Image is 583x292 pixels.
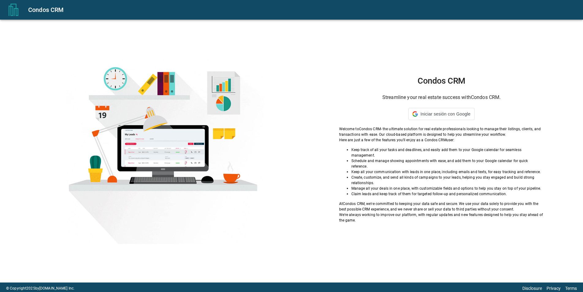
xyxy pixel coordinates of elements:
[547,286,561,291] a: Privacy
[339,212,544,223] p: We're always working to improve our platform, with regular updates and new features designed to h...
[351,147,544,158] p: Keep track of all your tasks and deadlines, and easily add them to your Google calendar for seaml...
[522,286,542,291] a: Disclosure
[351,169,544,175] p: Keep all your communication with leads in one place, including emails and texts, for easy trackin...
[339,201,544,212] p: At Condos CRM , we're committed to keeping your data safe and secure. We use your data solely to ...
[420,112,470,116] span: Iniciar sesión con Google
[39,286,74,290] a: [DOMAIN_NAME] Inc.
[351,175,544,186] p: Create, customize, and send all kinds of campaigns to your leads, helping you stay engaged and bu...
[339,126,544,137] p: Welcome to Condos CRM - the ultimate solution for real estate professionals looking to manage the...
[408,108,474,120] div: Iniciar sesión con Google
[339,137,544,143] p: Here are just a few of the features you'll enjoy as a Condos CRM user:
[28,5,576,15] div: Condos CRM
[351,191,544,197] p: Claim leads and keep track of them for targeted follow-up and personalized communication.
[565,286,577,291] a: Terms
[339,76,544,86] h1: Condos CRM
[339,93,544,102] h6: Streamline your real estate success with Condos CRM .
[351,186,544,191] p: Manage all your deals in one place, with customizable fields and options to help you stay on top ...
[351,158,544,169] p: Schedule and manage showing appointments with ease, and add them to your Google calendar for quic...
[6,286,74,291] p: © Copyright 2025 by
